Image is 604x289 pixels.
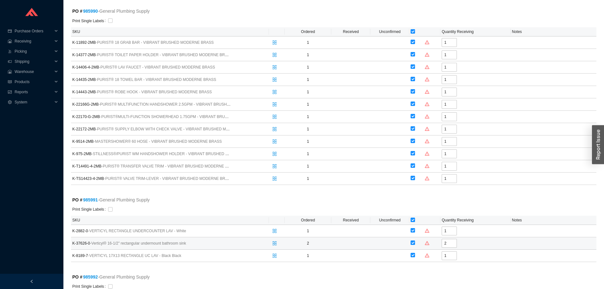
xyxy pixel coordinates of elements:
[96,127,256,131] span: - PURIST® SUPPLY ELBOW WITH CHECK VALVE - VIBRANT BRUSHED MODERNE BRASS
[270,176,279,181] span: split-cells
[15,46,53,56] span: Picking
[90,241,186,246] span: - Verticyl® 16-1/2" rectangular undermount bathroom sink
[72,52,231,58] span: K-14377-2MB
[8,29,12,33] span: credit-card
[270,63,279,72] button: split-cells
[285,98,332,111] td: 1
[423,176,431,181] span: warning
[270,38,279,47] button: split-cells
[370,27,409,36] th: Unconfirmed
[270,88,279,96] button: split-cells
[270,152,279,156] span: split-cells
[83,197,98,202] a: 985991
[423,40,431,44] span: warning
[270,102,279,107] span: split-cells
[423,89,431,94] span: warning
[423,50,432,59] button: warning
[15,26,53,36] span: Purchase Orders
[423,139,431,143] span: warning
[423,241,431,245] span: warning
[96,90,212,94] span: - PURIST® ROBE HOOK - VIBRANT BRUSHED MODERNE BRASS
[423,149,432,158] button: warning
[285,111,332,123] td: 1
[270,139,279,144] span: split-cells
[270,65,279,69] span: split-cells
[72,274,98,279] strong: PO #
[72,114,231,120] span: K-22170-G-2MB
[8,80,12,84] span: read
[423,127,431,131] span: warning
[423,124,432,133] button: warning
[72,76,231,83] span: K-14435-2MB
[511,27,596,36] th: Notes
[270,125,279,134] button: split-cells
[270,149,279,158] button: split-cells
[88,253,181,258] span: - VERTICYL 17X13 RECTANGLE UC LAV - Black Black
[331,27,370,36] th: Received
[270,239,279,248] button: split-cells
[423,239,432,247] button: warning
[270,50,279,59] button: split-cells
[423,102,431,106] span: warning
[285,135,332,148] td: 1
[72,228,231,234] span: K-2882-0
[270,127,279,131] span: split-cells
[423,114,431,119] span: warning
[72,101,231,108] span: K-22166G-2MB
[423,77,431,82] span: warning
[270,77,279,82] span: split-cells
[72,205,108,214] label: Print Single Labels
[72,240,231,246] span: K-37626-0
[72,126,231,132] span: K-22172-2MB
[270,75,279,84] button: split-cells
[101,164,238,168] span: - PURIST® TRANSFER VALVE TRIM - VIBRANT BRUSHED MODERNE BRASS
[15,77,53,87] span: Products
[423,62,432,71] button: warning
[285,86,332,98] td: 1
[423,52,431,57] span: warning
[270,53,279,57] span: split-cells
[423,253,431,258] span: warning
[72,175,231,182] span: K-TS14423-4-2MB
[72,16,108,25] label: Print Single Labels
[72,253,231,259] span: K-8189-7
[423,87,432,96] button: warning
[30,279,34,283] span: left
[15,36,53,46] span: Receiving
[96,53,232,57] span: - PURIST® TOILET PAPER HOLDER - VIBRANT BRUSHED MODERNE BRASS
[71,27,269,36] th: SKU
[72,39,231,46] span: K-11892-2MB
[99,102,266,107] span: - PURIST® MULTIFUNCTION HANDSHOWER 2.5GPM - VIBRANT BRUSHED MODERNE BRASS
[270,112,279,121] button: split-cells
[285,49,332,61] td: 1
[423,226,432,235] button: warning
[285,173,332,185] td: 1
[8,90,12,94] span: fund
[285,123,332,135] td: 1
[285,237,332,250] td: 2
[270,90,279,94] span: split-cells
[440,216,510,225] th: Quantity Receiving
[423,100,432,108] button: warning
[331,216,370,225] th: Received
[285,216,332,225] th: Ordered
[423,161,432,170] button: warning
[94,139,222,144] span: - MASTERSHOWER® 60 HOSE - VIBRANT BRUSHED MODERNE BRASS
[96,77,216,82] span: - PURIST® 18 TOWEL BAR - VIBRANT BRUSHED MODERNE BRASS
[423,174,432,183] button: warning
[15,67,53,77] span: Warehouse
[88,229,186,233] span: - VERTICYL RECTANGLE UNDERCOUNTER LAV - White
[440,27,510,36] th: Quantity Receiving
[72,151,231,157] span: K-975-2MB
[83,9,98,14] a: 985990
[72,163,231,169] span: K-T14491-4-2MB
[270,40,279,45] span: split-cells
[423,65,431,69] span: warning
[104,176,233,181] span: - PURIST® VALVE TRIM-LEVER - VIBRANT BRUSHED MODERNE BRASS
[72,138,231,145] span: K-9514-2MB
[72,9,98,14] strong: PO #
[72,197,98,202] strong: PO #
[285,160,332,173] td: 1
[270,251,279,260] button: split-cells
[270,253,279,258] span: split-cells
